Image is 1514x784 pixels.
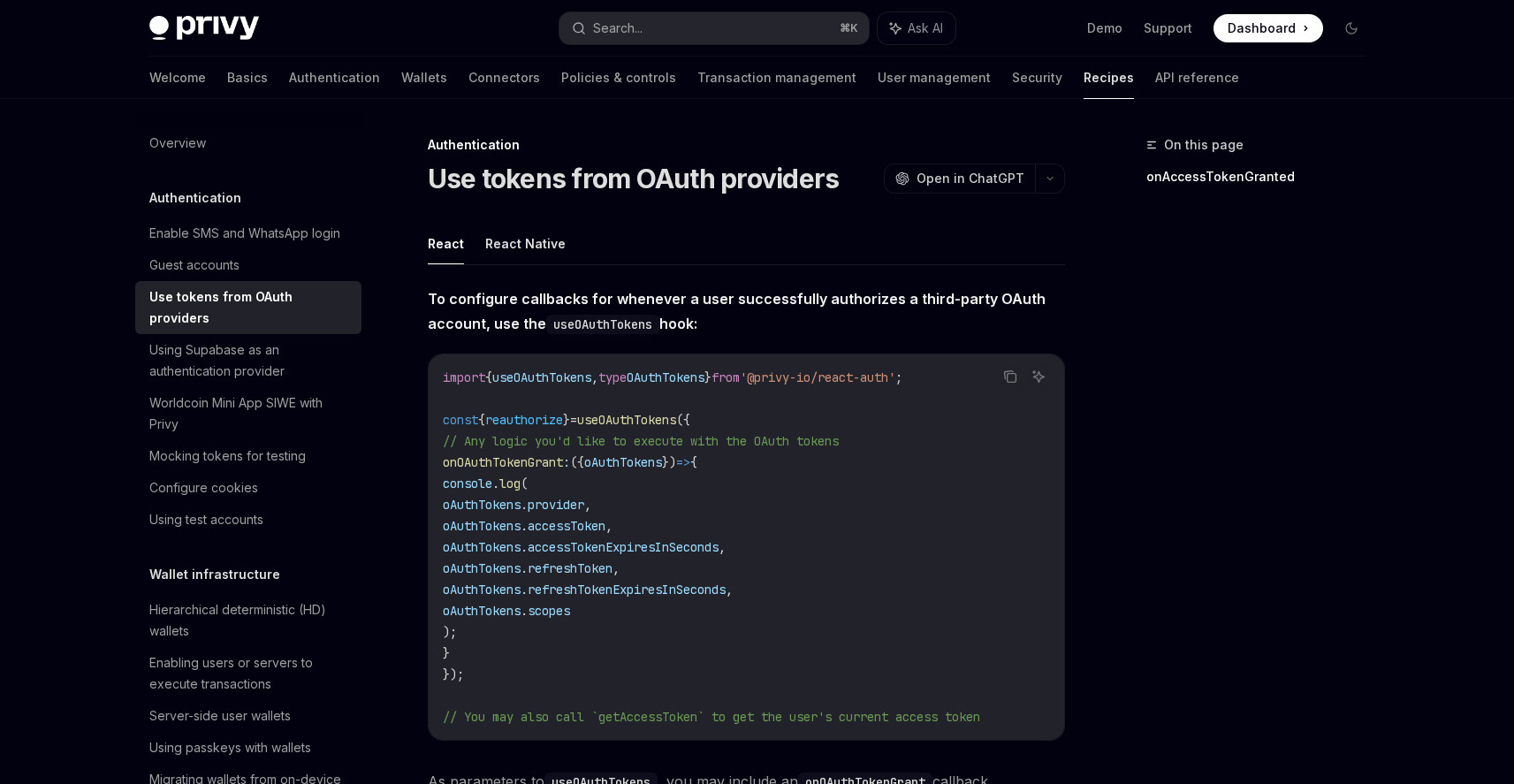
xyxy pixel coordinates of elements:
h5: Wallet infrastructure [149,564,280,585]
span: . [521,539,528,555]
span: log [499,476,521,491]
span: accessToken [528,518,605,534]
a: Server-side user wallets [135,700,361,732]
span: Open in ChatGPT [917,170,1024,187]
span: // Any logic you'd like to execute with the OAuth tokens [443,433,839,449]
span: oAuthTokens [443,539,521,555]
span: ; [895,369,902,385]
span: scopes [528,603,570,619]
span: , [605,518,612,534]
span: , [726,582,733,598]
button: Ask AI [878,12,955,44]
span: const [443,412,478,428]
button: Copy the contents from the code block [999,365,1022,388]
span: '@privy-io/react-auth' [740,369,895,385]
span: . [521,497,528,513]
div: Search... [593,18,643,39]
span: On this page [1164,134,1244,156]
span: Dashboard [1228,19,1296,37]
div: Enabling users or servers to execute transactions [149,652,351,695]
a: Policies & controls [561,57,676,99]
img: dark logo [149,16,259,41]
span: OAuthTokens [627,369,704,385]
span: type [598,369,627,385]
span: }) [662,454,676,470]
span: from [711,369,740,385]
a: Worldcoin Mini App SIWE with Privy [135,387,361,440]
span: oAuthTokens [443,603,521,619]
a: Dashboard [1213,14,1323,42]
span: => [676,454,690,470]
span: import [443,369,485,385]
span: . [521,560,528,576]
div: Using passkeys with wallets [149,737,311,758]
span: , [591,369,598,385]
span: } [563,412,570,428]
a: Transaction management [697,57,856,99]
span: console [443,476,492,491]
span: , [584,497,591,513]
button: Open in ChatGPT [884,164,1035,194]
code: useOAuthTokens [546,315,659,334]
div: Overview [149,133,206,154]
div: Hierarchical deterministic (HD) wallets [149,599,351,642]
span: { [478,412,485,428]
a: User management [878,57,991,99]
a: Enabling users or servers to execute transactions [135,647,361,700]
a: Mocking tokens for testing [135,440,361,472]
span: oAuthTokens [443,518,521,534]
span: . [521,603,528,619]
span: } [443,645,450,661]
a: Using passkeys with wallets [135,732,361,764]
a: Guest accounts [135,249,361,281]
a: Authentication [289,57,380,99]
span: onOAuthTokenGrant [443,454,563,470]
span: = [570,412,577,428]
a: Enable SMS and WhatsApp login [135,217,361,249]
button: Ask AI [1027,365,1050,388]
button: React [428,223,464,264]
button: React Native [485,223,566,264]
span: , [719,539,726,555]
div: Guest accounts [149,255,240,276]
h1: Use tokens from OAuth providers [428,163,840,194]
a: Overview [135,127,361,159]
div: Authentication [428,136,1065,154]
span: }); [443,666,464,682]
span: // You may also call `getAccessToken` to get the user's current access token [443,709,980,725]
span: useOAuthTokens [492,369,591,385]
span: Ask AI [908,19,943,37]
div: Use tokens from OAuth providers [149,286,351,329]
a: Use tokens from OAuth providers [135,281,361,334]
a: Support [1144,19,1192,37]
div: Server-side user wallets [149,705,291,727]
div: Enable SMS and WhatsApp login [149,223,340,244]
span: oAuthTokens [443,582,521,598]
a: Security [1012,57,1062,99]
a: Hierarchical deterministic (HD) wallets [135,594,361,647]
strong: To configure callbacks for whenever a user successfully authorizes a third-party OAuth account, u... [428,290,1046,332]
button: Search...⌘K [559,12,869,44]
span: } [704,369,711,385]
a: Wallets [401,57,447,99]
span: ({ [570,454,584,470]
span: oAuthTokens [443,560,521,576]
span: : [563,454,570,470]
a: Using Supabase as an authentication provider [135,334,361,387]
span: oAuthTokens [443,497,521,513]
a: Basics [227,57,268,99]
span: provider [528,497,584,513]
div: Using test accounts [149,509,263,530]
span: , [612,560,620,576]
div: Using Supabase as an authentication provider [149,339,351,382]
div: Configure cookies [149,477,258,499]
span: ( [521,476,528,491]
span: reauthorize [485,412,563,428]
span: refreshTokenExpiresInSeconds [528,582,726,598]
a: onAccessTokenGranted [1146,163,1380,191]
div: Mocking tokens for testing [149,445,306,467]
a: API reference [1155,57,1239,99]
a: Recipes [1084,57,1134,99]
a: Using test accounts [135,504,361,536]
a: Demo [1087,19,1122,37]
